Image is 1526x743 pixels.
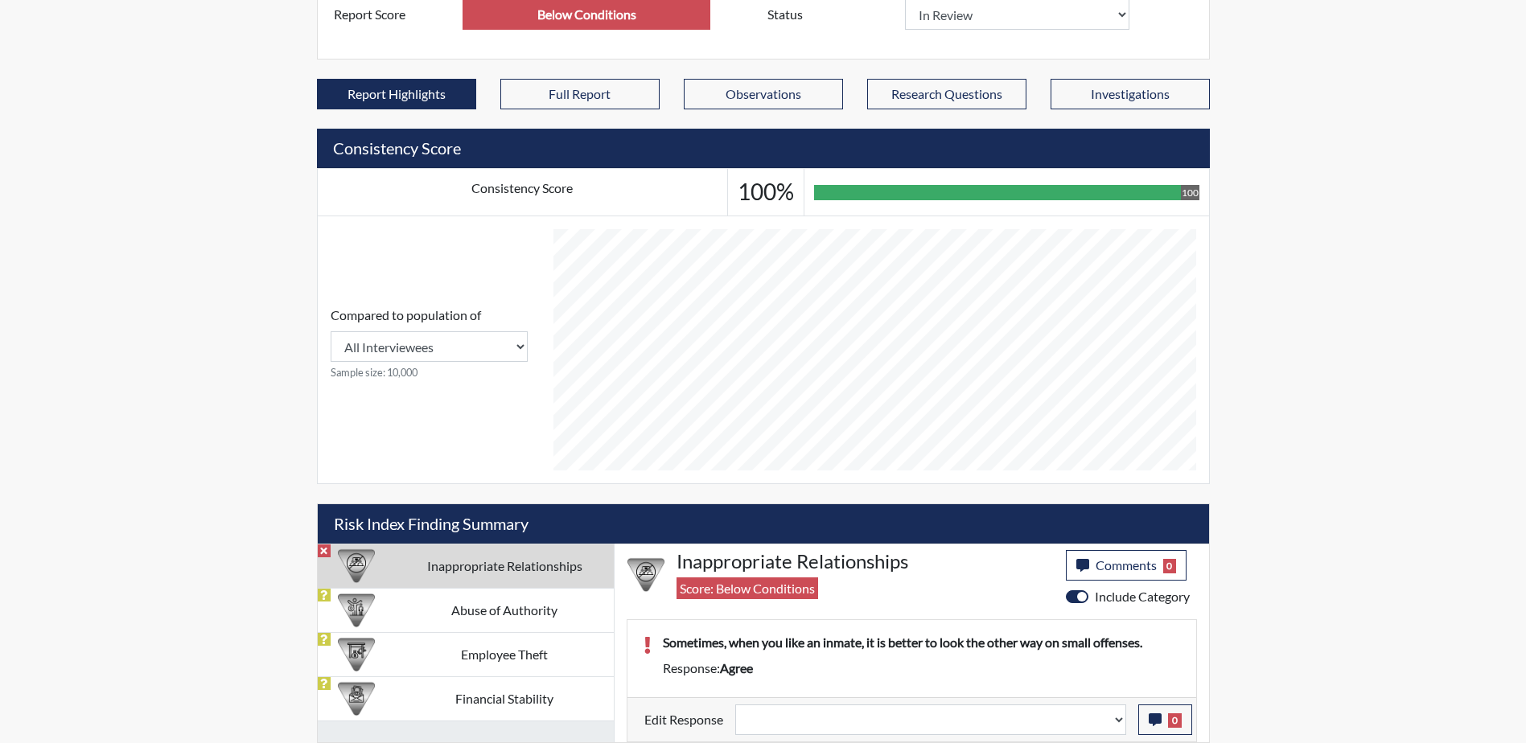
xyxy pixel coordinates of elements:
div: Update the test taker's response, the change might impact the score [723,704,1138,735]
button: Research Questions [867,79,1026,109]
button: Comments0 [1066,550,1187,581]
img: CATEGORY%20ICON-01.94e51fac.png [338,592,375,629]
h5: Risk Index Finding Summary [318,504,1209,544]
button: Full Report [500,79,660,109]
img: CATEGORY%20ICON-07.58b65e52.png [338,636,375,673]
td: Consistency Score [317,169,727,216]
td: Inappropriate Relationships [396,544,614,588]
button: 0 [1138,704,1192,735]
td: Employee Theft [396,632,614,676]
div: Consistency Score comparison among population [331,306,528,380]
label: Edit Response [644,704,723,735]
img: CATEGORY%20ICON-08.97d95025.png [338,680,375,717]
button: Report Highlights [317,79,476,109]
td: Financial Stability [396,676,614,720]
span: Score: Below Conditions [677,577,818,599]
span: agree [720,660,753,675]
h3: 100% [738,179,794,206]
label: Include Category [1095,587,1190,606]
p: Sometimes, when you like an inmate, it is better to look the other way on small offenses. [663,633,1180,652]
label: Compared to population of [331,306,481,325]
td: Abuse of Authority [396,588,614,632]
h5: Consistency Score [317,129,1210,168]
img: CATEGORY%20ICON-14.139f8ef7.png [627,556,664,593]
span: 0 [1168,713,1182,728]
img: CATEGORY%20ICON-14.139f8ef7.png [338,548,375,585]
h4: Inappropriate Relationships [677,550,1054,573]
button: Observations [684,79,843,109]
div: 100 [1181,185,1199,200]
span: 0 [1163,559,1177,573]
button: Investigations [1051,79,1210,109]
div: Response: [651,659,1192,678]
span: Comments [1096,557,1157,573]
small: Sample size: 10,000 [331,365,528,380]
